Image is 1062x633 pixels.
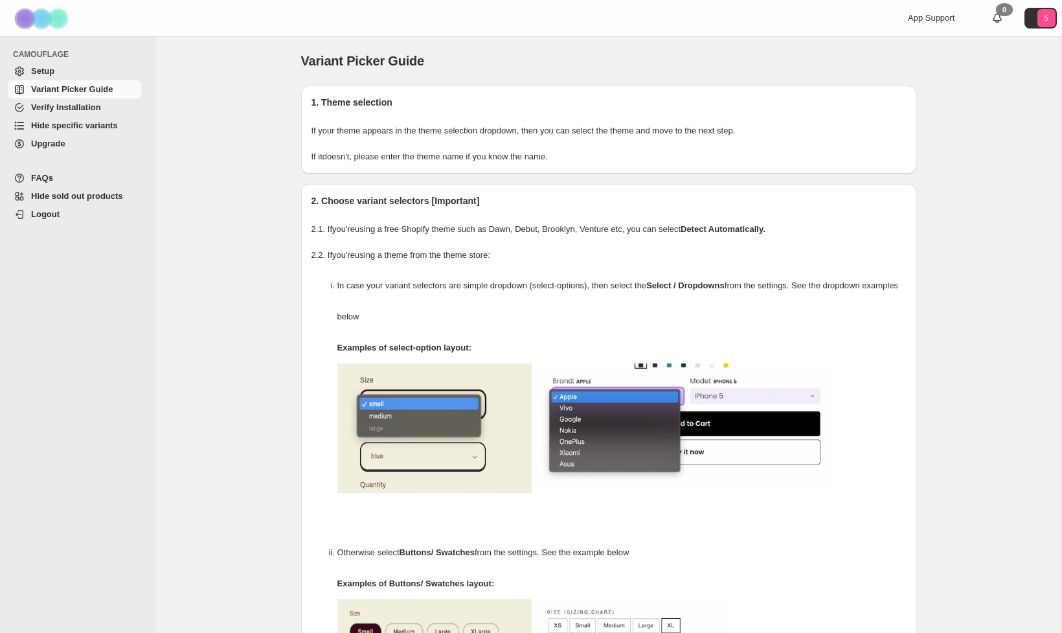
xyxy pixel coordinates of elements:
[31,139,65,148] span: Upgrade
[13,49,146,60] span: CAMOUFLAGE
[311,124,906,137] p: If your theme appears in the theme selection dropdown, then you can select the theme and move to ...
[908,13,955,23] span: App Support
[681,224,765,234] strong: Detect Automatically.
[1024,8,1057,29] button: Avatar with initials 5
[31,209,60,219] span: Logout
[991,12,1004,25] a: 0
[31,66,54,76] span: Setup
[8,187,141,205] a: Hide sold out products
[31,102,101,112] span: Verify Installation
[311,249,906,262] p: 2.2. If you're using a theme from the theme store:
[337,537,906,568] p: Otherwise select from the settings. See the example below
[31,84,113,94] span: Variant Picker Guide
[31,191,123,201] span: Hide sold out products
[538,363,830,493] img: camouflage-select-options-2
[1045,14,1048,22] text: 5
[400,547,475,557] strong: Buttons/ Swatches
[311,194,906,207] h2: 2. Choose variant selectors [Important]
[996,3,1013,16] div: 0
[337,343,471,352] strong: Examples of select-option layout:
[8,62,141,80] a: Setup
[8,117,141,135] a: Hide specific variants
[8,169,141,187] a: FAQs
[311,223,906,236] p: 2.1. If you're using a free Shopify theme such as Dawn, Debut, Brooklyn, Venture etc, you can select
[8,205,141,224] a: Logout
[337,579,495,588] strong: Examples of Buttons/ Swatches layout:
[337,363,532,493] img: camouflage-select-options
[10,1,75,36] img: Camouflage
[8,135,141,153] a: Upgrade
[311,150,906,163] p: If it doesn't , please enter the theme name if you know the name.
[1037,9,1056,27] span: Avatar with initials 5
[8,80,141,98] a: Variant Picker Guide
[31,121,118,130] span: Hide specific variants
[8,98,141,117] a: Verify Installation
[311,96,906,109] h2: 1. Theme selection
[337,270,906,332] p: In case your variant selectors are simple dropdown (select-options), then select the from the set...
[301,54,425,68] span: Variant Picker Guide
[646,281,725,290] strong: Select / Dropdowns
[31,173,53,183] span: FAQs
